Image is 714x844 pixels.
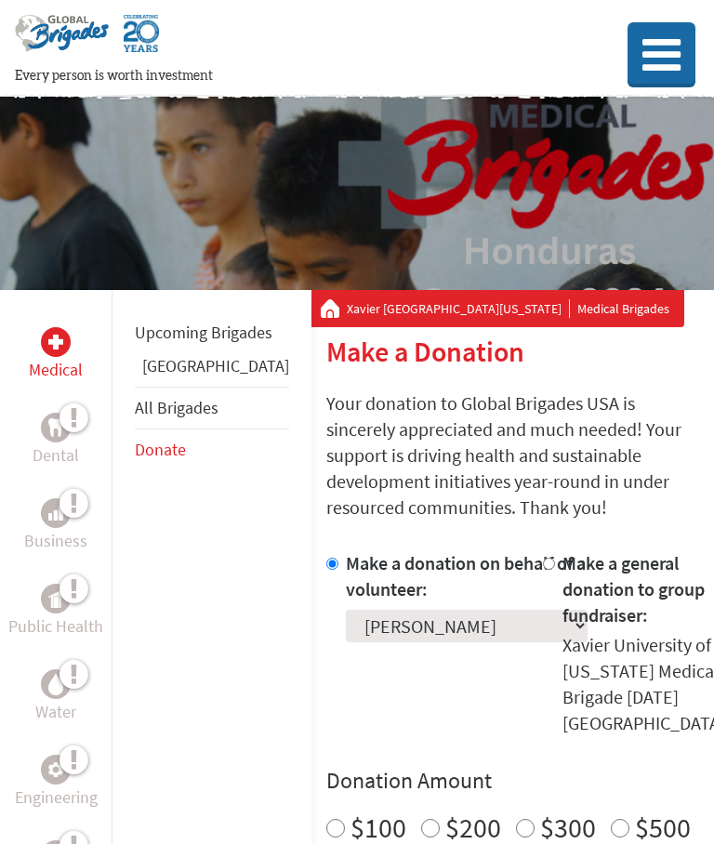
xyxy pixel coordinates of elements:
[135,353,289,387] li: Ghana
[48,673,63,694] img: Water
[41,413,71,442] div: Dental
[48,335,63,349] img: Medical
[321,299,669,318] div: Medical Brigades
[326,335,699,368] h2: Make a Donation
[8,613,103,640] p: Public Health
[15,67,585,86] p: Every person is worth investment
[135,397,218,418] a: All Brigades
[33,442,79,468] p: Dental
[346,551,586,600] label: Make a donation on behalf of a volunteer:
[35,699,76,725] p: Water
[135,322,272,343] a: Upcoming Brigades
[562,551,705,626] label: Make a general donation to group fundraiser:
[41,327,71,357] div: Medical
[41,755,71,785] div: Engineering
[24,528,87,554] p: Business
[124,15,159,67] img: Global Brigades Celebrating 20 Years
[41,669,71,699] div: Water
[15,755,98,811] a: EngineeringEngineering
[326,766,699,796] h4: Donation Amount
[48,589,63,608] img: Public Health
[29,357,83,383] p: Medical
[48,762,63,777] img: Engineering
[142,355,289,376] a: [GEOGRAPHIC_DATA]
[41,498,71,528] div: Business
[29,327,83,383] a: MedicalMedical
[135,439,186,460] a: Donate
[135,312,289,353] li: Upcoming Brigades
[24,498,87,554] a: BusinessBusiness
[48,418,63,436] img: Dental
[135,429,289,470] li: Donate
[8,584,103,640] a: Public HealthPublic Health
[347,299,570,318] a: Xavier [GEOGRAPHIC_DATA][US_STATE]
[326,390,699,521] p: Your donation to Global Brigades USA is sincerely appreciated and much needed! Your support is dr...
[33,413,79,468] a: DentalDental
[15,785,98,811] p: Engineering
[41,584,71,613] div: Public Health
[35,669,76,725] a: WaterWater
[48,506,63,521] img: Business
[15,15,109,67] img: Global Brigades Logo
[135,387,289,429] li: All Brigades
